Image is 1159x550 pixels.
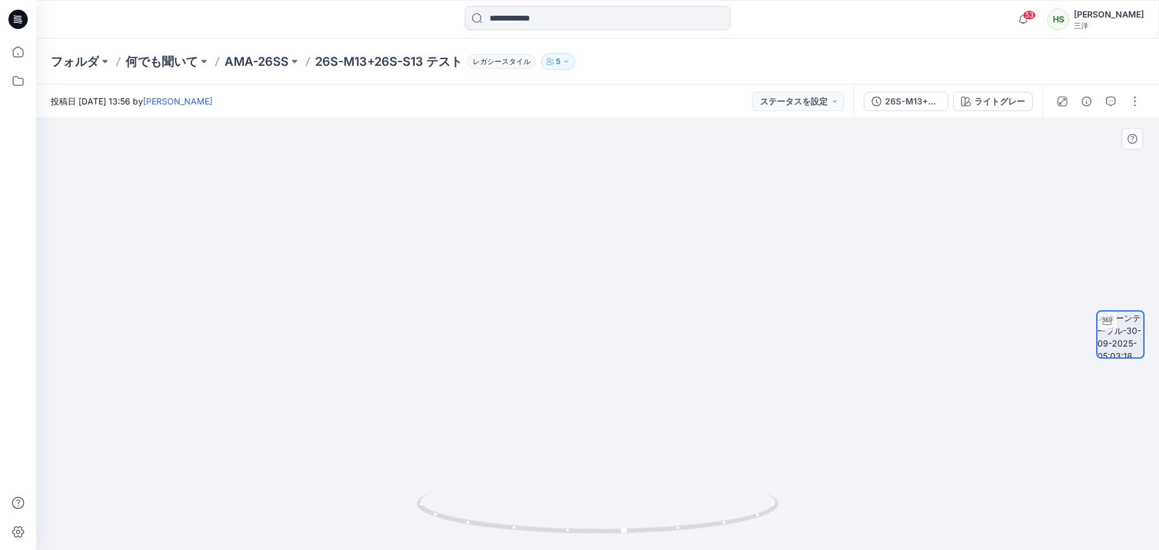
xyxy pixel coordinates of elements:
font: 26S-M13+26S-S13 テスト [315,54,462,69]
font: 5 [556,57,560,66]
font: フォルダ [51,54,99,69]
button: 5 [541,53,575,70]
a: [PERSON_NAME] [143,96,212,106]
font: HS [1053,14,1064,24]
font: 投稿日 [DATE] 13:56 by [51,96,143,106]
font: AMA-26SS [225,54,289,69]
button: ライトグレー [953,92,1033,111]
font: レガシースタイル [473,57,531,66]
a: フォルダ [51,53,99,70]
font: 三洋 [1074,21,1088,30]
font: 何でも聞いて [126,54,198,69]
img: ターンテーブル-30-09-2025-05:03:18 [1097,312,1143,357]
font: ライトグレー [974,96,1025,106]
button: レガシースタイル [462,53,536,70]
font: 53 [1025,10,1034,19]
font: [PERSON_NAME] [1074,9,1144,19]
button: 詳細 [1077,92,1096,111]
button: 26S-M13+26S-S13 [864,92,948,111]
a: 何でも聞いて [126,53,198,70]
font: 26S-M13+26S-S13 [885,96,963,106]
a: AMA-26SS [225,53,289,70]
